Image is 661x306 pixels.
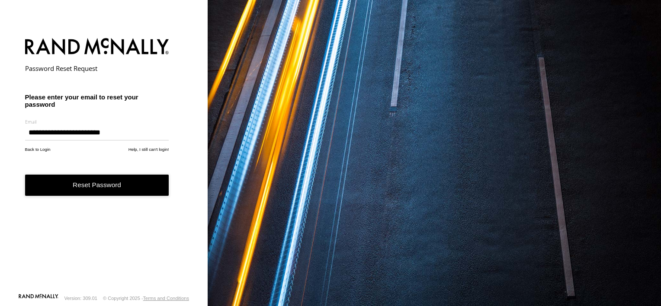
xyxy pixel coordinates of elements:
a: Back to Login [25,147,51,152]
img: Rand McNally [25,36,169,58]
a: Terms and Conditions [143,296,189,301]
div: Version: 309.01 [64,296,97,301]
label: Email [25,118,169,125]
a: Visit our Website [19,294,58,303]
h3: Please enter your email to reset your password [25,93,169,108]
a: Help, I still can't login! [128,147,169,152]
h2: Password Reset Request [25,64,169,73]
button: Reset Password [25,175,169,196]
div: © Copyright 2025 - [103,296,189,301]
